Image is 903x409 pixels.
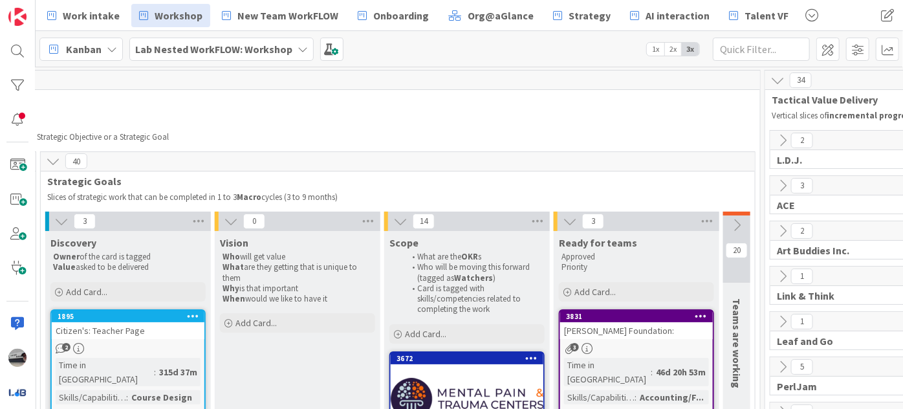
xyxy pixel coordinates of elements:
[726,243,748,258] span: 20
[636,390,707,404] div: Accounting/F...
[223,293,245,304] strong: When
[131,4,210,27] a: Workshop
[52,311,204,322] div: 1895
[223,283,373,294] p: is that important
[397,354,543,363] div: 3672
[791,269,813,284] span: 1
[791,178,813,193] span: 3
[156,365,201,379] div: 315d 37m
[791,314,813,329] span: 1
[155,8,202,23] span: Workshop
[53,251,80,262] strong: Owner
[223,294,373,304] p: would we like to have it
[223,251,240,262] strong: Who
[56,390,126,404] div: Skills/Capabilities
[791,133,813,148] span: 2
[154,365,156,379] span: :
[574,286,616,298] span: Add Card...
[50,236,96,249] span: Discovery
[545,4,618,27] a: Strategy
[8,8,27,26] img: Visit kanbanzone.com
[790,72,812,88] span: 34
[791,223,813,239] span: 2
[653,365,709,379] div: 46d 20h 53m
[559,236,637,249] span: Ready for teams
[53,261,76,272] strong: Value
[566,312,713,321] div: 3831
[664,43,682,56] span: 2x
[713,38,810,61] input: Quick Filter...
[126,390,128,404] span: :
[560,311,713,339] div: 3831[PERSON_NAME] Foundation:
[564,358,651,386] div: Time in [GEOGRAPHIC_DATA]
[405,283,543,315] li: Card is tagged with skills/competencies related to completing the work
[564,390,635,404] div: Skills/Capabilities
[223,252,373,262] p: will get value
[454,272,493,283] strong: Watchers
[223,262,373,283] p: are they getting that is unique to them
[441,4,541,27] a: Org@aGlance
[223,261,244,272] strong: What
[721,4,796,27] a: Talent VF
[128,390,195,404] div: Course Design
[682,43,699,56] span: 3x
[58,312,204,321] div: 1895
[373,8,429,23] span: Onboarding
[135,43,292,56] b: Lab Nested WorkFLOW: Workshop
[66,286,107,298] span: Add Card...
[53,262,203,272] p: asked to be delivered
[74,214,96,229] span: 3
[47,192,748,203] p: Slices of strategic work that can be completed in 1 to 3 cycles (3 to 9 months)
[560,322,713,339] div: [PERSON_NAME] Foundation:
[647,43,664,56] span: 1x
[66,41,102,57] span: Kanban
[635,390,636,404] span: :
[571,343,579,351] span: 3
[214,4,346,27] a: New Team WorkFLOW
[405,252,543,262] li: What are the s
[622,4,717,27] a: AI interaction
[791,359,813,375] span: 5
[8,349,27,367] img: jB
[560,311,713,322] div: 3831
[62,343,71,351] span: 2
[39,4,127,27] a: Work intake
[350,4,437,27] a: Onboarding
[582,214,604,229] span: 3
[561,262,712,272] p: Priority
[561,252,712,262] p: Approved
[405,328,446,340] span: Add Card...
[220,236,248,249] span: Vision
[389,236,419,249] span: Scope
[651,365,653,379] span: :
[745,8,789,23] span: Talent VF
[243,214,265,229] span: 0
[646,8,710,23] span: AI interaction
[461,251,478,262] strong: OKR
[65,153,87,169] span: 40
[730,298,743,388] span: Teams are working
[413,214,435,229] span: 14
[223,283,239,294] strong: Why
[52,311,204,339] div: 1895Citizen's: Teacher Page
[52,322,204,339] div: Citizen's: Teacher Page
[569,8,611,23] span: Strategy
[391,353,543,364] div: 3672
[8,383,27,401] img: avatar
[235,317,277,329] span: Add Card...
[56,358,154,386] div: Time in [GEOGRAPHIC_DATA]
[468,8,534,23] span: Org@aGlance
[53,252,203,262] p: of the card is tagged
[405,262,543,283] li: Who will be moving this forward (tagged as )
[63,8,120,23] span: Work intake
[237,192,261,203] strong: Macro
[237,8,338,23] span: New Team WorkFLOW
[47,175,739,188] span: Strategic Goals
